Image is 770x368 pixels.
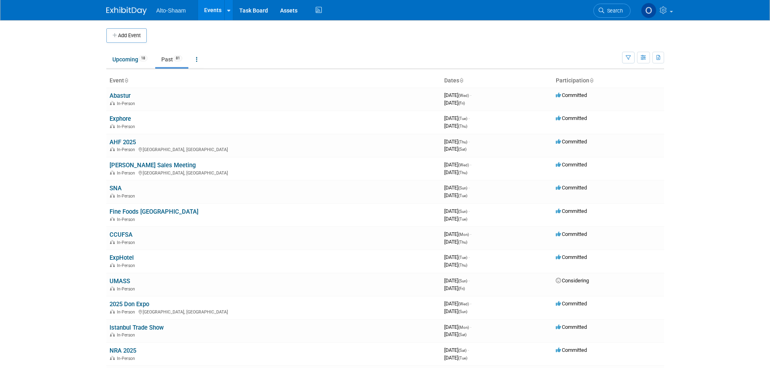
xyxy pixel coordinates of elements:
img: In-Person Event [110,240,115,244]
span: (Tue) [458,193,467,198]
img: In-Person Event [110,217,115,221]
span: - [468,278,470,284]
span: In-Person [117,101,137,106]
span: [DATE] [444,331,466,337]
span: (Wed) [458,302,469,306]
span: (Sun) [458,186,467,190]
th: Dates [441,74,553,88]
th: Participation [553,74,664,88]
span: (Sun) [458,309,467,314]
div: [GEOGRAPHIC_DATA], [GEOGRAPHIC_DATA] [110,146,438,152]
span: Committed [556,301,587,307]
span: (Fri) [458,286,465,291]
span: (Fri) [458,101,465,105]
a: NRA 2025 [110,347,136,354]
img: In-Person Event [110,263,115,267]
span: [DATE] [444,208,470,214]
span: [DATE] [444,192,467,198]
span: [DATE] [444,185,470,191]
span: - [470,324,471,330]
span: - [470,162,471,168]
span: (Tue) [458,116,467,121]
span: [DATE] [444,239,467,245]
span: (Mon) [458,325,469,330]
div: [GEOGRAPHIC_DATA], [GEOGRAPHIC_DATA] [110,308,438,315]
div: [GEOGRAPHIC_DATA], [GEOGRAPHIC_DATA] [110,169,438,176]
span: - [470,92,471,98]
a: CCUFSA [110,231,133,238]
span: - [470,231,471,237]
span: (Tue) [458,255,467,260]
span: In-Person [117,217,137,222]
span: In-Person [117,286,137,292]
a: Sort by Start Date [459,77,463,84]
img: In-Person Event [110,170,115,175]
a: [PERSON_NAME] Sales Meeting [110,162,196,169]
span: - [468,254,470,260]
img: In-Person Event [110,147,115,151]
span: [DATE] [444,216,467,222]
span: [DATE] [444,285,465,291]
img: Olivia Strasser [641,3,656,18]
a: AHF 2025 [110,139,136,146]
span: [DATE] [444,162,471,168]
span: (Sun) [458,209,467,214]
a: UMASS [110,278,130,285]
a: ExpHotel [110,254,134,261]
span: [DATE] [444,139,470,145]
span: [DATE] [444,324,471,330]
span: In-Person [117,332,137,338]
span: Committed [556,115,587,121]
span: - [470,301,471,307]
span: Alto-Shaam [156,7,186,14]
span: - [468,115,470,121]
img: ExhibitDay [106,7,147,15]
span: Committed [556,208,587,214]
span: Search [604,8,623,14]
span: 81 [173,55,182,61]
span: (Sat) [458,147,466,151]
img: In-Person Event [110,309,115,313]
span: Committed [556,324,587,330]
span: [DATE] [444,123,467,129]
span: [DATE] [444,100,465,106]
span: In-Person [117,147,137,152]
span: [DATE] [444,347,469,353]
span: In-Person [117,309,137,315]
img: In-Person Event [110,124,115,128]
img: In-Person Event [110,332,115,336]
span: In-Person [117,356,137,361]
span: In-Person [117,263,137,268]
span: (Thu) [458,170,467,175]
span: (Thu) [458,263,467,267]
span: (Thu) [458,124,467,128]
span: Committed [556,231,587,237]
span: [DATE] [444,115,470,121]
span: (Thu) [458,240,467,244]
span: Committed [556,139,587,145]
span: [DATE] [444,231,471,237]
a: 2025 Don Expo [110,301,149,308]
span: (Sun) [458,279,467,283]
span: (Thu) [458,140,467,144]
span: - [468,208,470,214]
span: (Mon) [458,232,469,237]
span: Committed [556,347,587,353]
span: (Wed) [458,163,469,167]
span: Considering [556,278,589,284]
a: Istanbul Trade Show [110,324,164,331]
a: Search [593,4,631,18]
span: [DATE] [444,278,470,284]
span: - [468,347,469,353]
span: [DATE] [444,169,467,175]
span: - [468,185,470,191]
span: (Tue) [458,217,467,221]
span: Committed [556,254,587,260]
span: [DATE] [444,146,466,152]
th: Event [106,74,441,88]
img: In-Person Event [110,101,115,105]
span: (Tue) [458,356,467,360]
span: [DATE] [444,301,471,307]
img: In-Person Event [110,193,115,198]
span: [DATE] [444,262,467,268]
